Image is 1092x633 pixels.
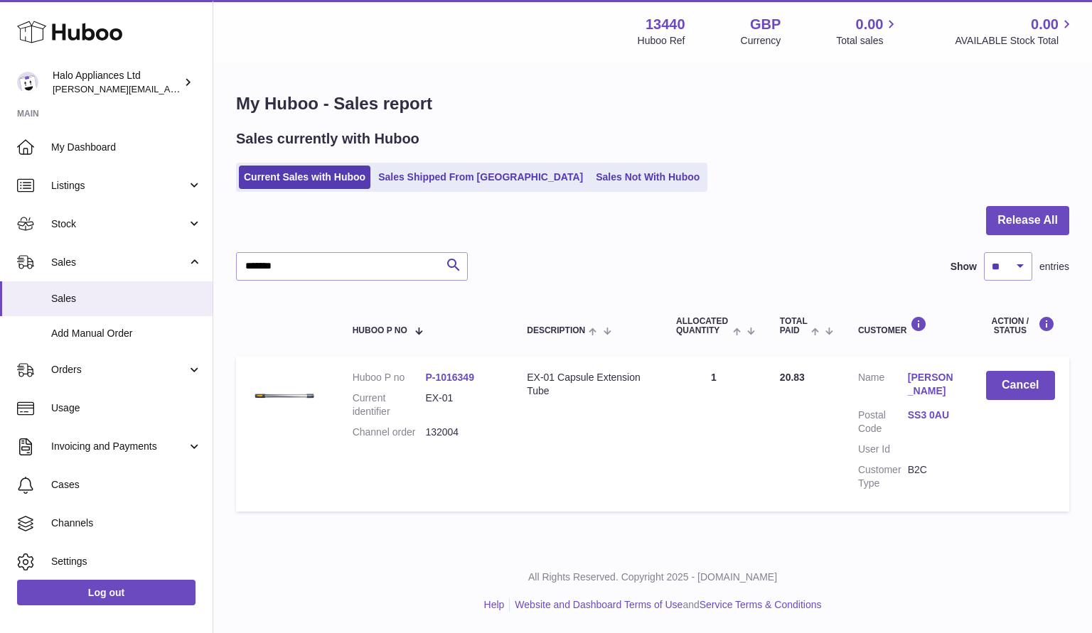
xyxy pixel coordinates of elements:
[353,426,426,439] dt: Channel order
[700,599,822,610] a: Service Terms & Conditions
[51,516,202,530] span: Channels
[51,327,202,340] span: Add Manual Order
[858,409,908,435] dt: Postal Code
[955,34,1075,48] span: AVAILABLE Stock Total
[53,69,181,96] div: Halo Appliances Ltd
[17,580,196,605] a: Log out
[676,317,729,335] span: ALLOCATED Quantity
[425,372,474,383] a: P-1016349
[250,371,321,419] img: EX01-scaled.jpg
[51,292,202,305] span: Sales
[425,391,498,418] dd: EX-01
[51,478,202,492] span: Cases
[53,83,285,94] span: [PERSON_NAME][EMAIL_ADDRESS][DOMAIN_NAME]
[741,34,781,48] div: Currency
[858,316,958,335] div: Customer
[986,371,1055,400] button: Cancel
[51,440,187,453] span: Invoicing and Payments
[780,372,805,383] span: 20.83
[646,15,685,34] strong: 13440
[527,326,585,335] span: Description
[858,371,908,401] dt: Name
[836,15,899,48] a: 0.00 Total sales
[51,217,187,231] span: Stock
[484,599,505,610] a: Help
[353,371,426,384] dt: Huboo P no
[51,256,187,269] span: Sales
[373,166,588,189] a: Sales Shipped From [GEOGRAPHIC_DATA]
[239,166,370,189] a: Current Sales with Huboo
[17,72,38,93] img: paul@haloappliances.com
[515,599,682,610] a: Website and Dashboard Terms of Use
[908,463,958,490] dd: B2C
[951,260,977,274] label: Show
[1039,260,1069,274] span: entries
[591,166,705,189] a: Sales Not With Huboo
[908,371,958,398] a: [PERSON_NAME]
[1031,15,1059,34] span: 0.00
[750,15,781,34] strong: GBP
[780,317,808,335] span: Total paid
[527,371,648,398] div: EX-01 Capsule Extension Tube
[236,129,419,148] h2: Sales currently with Huboo
[986,206,1069,235] button: Release All
[856,15,884,34] span: 0.00
[510,598,821,612] li: and
[955,15,1075,48] a: 0.00 AVAILABLE Stock Total
[353,391,426,418] dt: Current identifier
[51,179,187,193] span: Listings
[353,326,407,335] span: Huboo P no
[51,555,202,568] span: Settings
[51,141,202,154] span: My Dashboard
[836,34,899,48] span: Total sales
[662,357,766,511] td: 1
[908,409,958,422] a: SS3 0AU
[425,426,498,439] dd: 132004
[986,316,1055,335] div: Action / Status
[51,401,202,415] span: Usage
[638,34,685,48] div: Huboo Ref
[858,463,908,490] dt: Customer Type
[236,92,1069,115] h1: My Huboo - Sales report
[225,570,1081,584] p: All Rights Reserved. Copyright 2025 - [DOMAIN_NAME]
[858,443,908,456] dt: User Id
[51,363,187,377] span: Orders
